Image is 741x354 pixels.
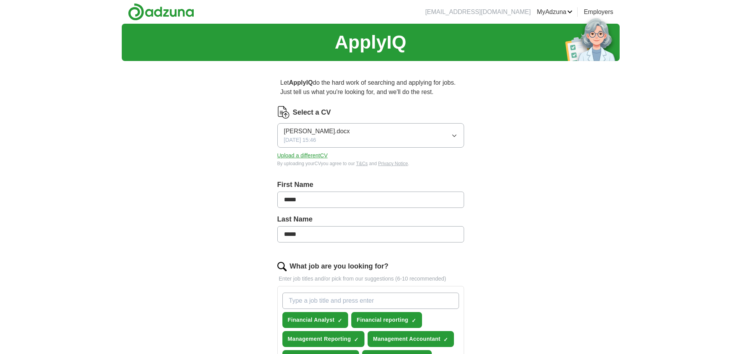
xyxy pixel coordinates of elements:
strong: ApplyIQ [289,79,313,86]
button: Upload a differentCV [277,152,328,160]
div: By uploading your CV you agree to our and . [277,160,464,167]
label: Select a CV [293,107,331,118]
span: Financial Analyst [288,316,335,324]
span: Financial reporting [357,316,408,324]
img: CV Icon [277,106,290,119]
a: Employers [584,7,613,17]
a: Privacy Notice [378,161,408,166]
li: [EMAIL_ADDRESS][DOMAIN_NAME] [425,7,531,17]
img: Adzuna logo [128,3,194,21]
span: ✓ [354,337,359,343]
span: Management Reporting [288,335,351,343]
button: Management Accountant✓ [368,331,454,347]
span: [PERSON_NAME].docx [284,127,350,136]
a: MyAdzuna [537,7,573,17]
span: [DATE] 15:46 [284,136,316,144]
span: ✓ [412,317,416,324]
span: ✓ [443,337,448,343]
span: Management Accountant [373,335,440,343]
label: First Name [277,180,464,190]
label: Last Name [277,214,464,225]
button: Financial reporting✓ [351,312,422,328]
button: Management Reporting✓ [282,331,365,347]
h1: ApplyIQ [335,28,406,56]
p: Enter job titles and/or pick from our suggestions (6-10 recommended) [277,275,464,283]
input: Type a job title and press enter [282,293,459,309]
span: ✓ [338,317,342,324]
img: search.png [277,262,287,271]
a: T&Cs [356,161,368,166]
label: What job are you looking for? [290,261,389,272]
button: Financial Analyst✓ [282,312,349,328]
button: [PERSON_NAME].docx[DATE] 15:46 [277,123,464,148]
p: Let do the hard work of searching and applying for jobs. Just tell us what you're looking for, an... [277,75,464,100]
